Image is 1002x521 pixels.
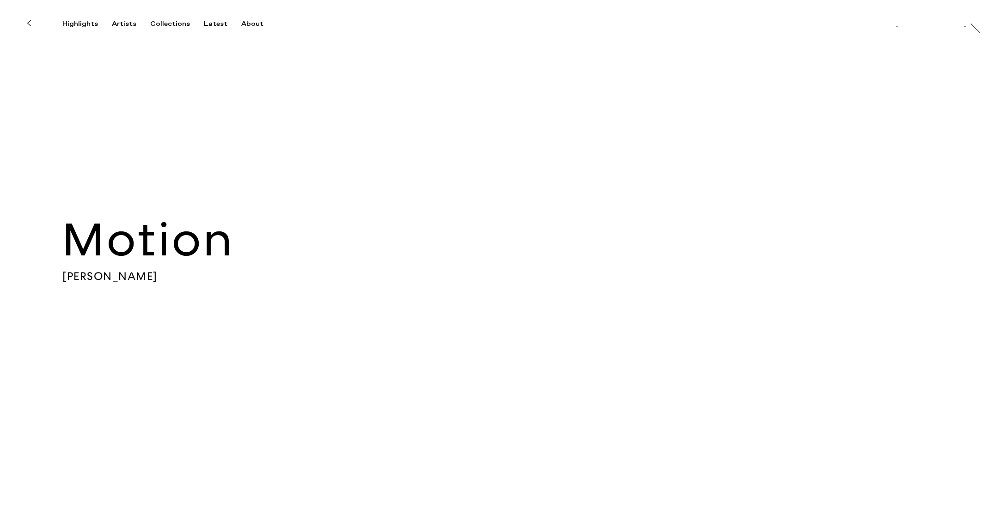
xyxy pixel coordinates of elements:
span: [PERSON_NAME] [62,269,940,283]
button: Artists [112,20,150,28]
div: Collections [150,20,190,28]
button: About [241,20,277,28]
button: Highlights [62,20,112,28]
div: Artists [112,20,136,28]
div: Latest [204,20,227,28]
button: Collections [150,20,204,28]
h2: Motion [62,212,940,269]
div: About [241,20,263,28]
div: Highlights [62,20,98,28]
button: Latest [204,20,241,28]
